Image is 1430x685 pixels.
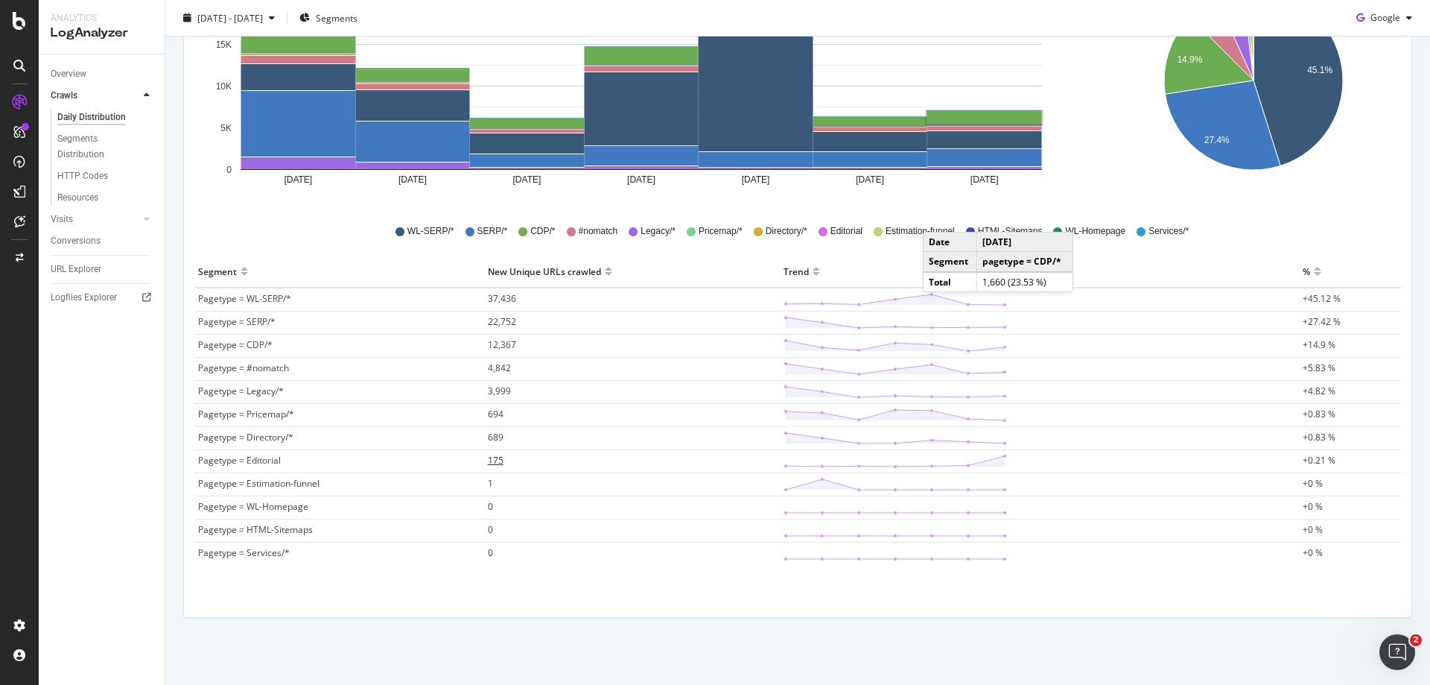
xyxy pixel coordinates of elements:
[51,262,154,277] a: URL Explorer
[51,290,154,306] a: Logfiles Explorer
[1350,6,1418,30] button: Google
[1379,634,1415,670] iframe: Intercom live chat
[1303,523,1323,536] span: +0 %
[784,259,809,283] div: Trend
[198,431,293,443] span: Pagetype = Directory/*
[1303,408,1335,420] span: +0.83 %
[1303,259,1310,283] div: %
[293,6,363,30] button: Segments
[488,500,493,513] span: 0
[198,315,276,328] span: Pagetype = SERP/*
[398,174,427,185] text: [DATE]
[886,225,955,238] span: Estimation-funnel
[57,110,154,125] a: Daily Distribution
[1370,11,1400,24] span: Google
[488,292,516,305] span: 37,436
[513,174,541,185] text: [DATE]
[51,88,139,104] a: Crawls
[57,190,154,206] a: Resources
[924,233,977,252] td: Date
[924,252,977,272] td: Segment
[198,338,273,351] span: Pagetype = CDP/*
[216,40,232,50] text: 15K
[742,174,770,185] text: [DATE]
[51,233,101,249] div: Conversions
[284,174,312,185] text: [DATE]
[1177,55,1202,66] text: 14.9%
[1303,292,1341,305] span: +45.12 %
[57,190,98,206] div: Resources
[57,131,140,162] div: Segments Distribution
[57,168,154,184] a: HTTP Codes
[51,212,73,227] div: Visits
[407,225,454,238] span: WL-SERP/*
[51,25,153,42] div: LogAnalyzer
[198,523,313,536] span: Pagetype = HTML-Sitemaps
[51,66,154,82] a: Overview
[488,338,516,351] span: 12,367
[197,11,263,24] span: [DATE] - [DATE]
[316,11,357,24] span: Segments
[57,168,108,184] div: HTTP Codes
[51,262,101,277] div: URL Explorer
[1303,338,1335,351] span: +14.9 %
[198,408,294,420] span: Pagetype = Pricemap/*
[924,272,977,291] td: Total
[1410,634,1422,646] span: 2
[977,272,1072,291] td: 1,660 (23.53 %)
[220,123,232,133] text: 5K
[57,110,126,125] div: Daily Distribution
[477,225,508,238] span: SERP/*
[216,81,232,92] text: 10K
[198,259,237,283] div: Segment
[1065,225,1125,238] span: WL-Homepage
[830,225,862,238] span: Editorial
[699,225,743,238] span: Pricemap/*
[198,292,291,305] span: Pagetype = WL-SERP/*
[488,477,493,490] span: 1
[488,431,503,443] span: 689
[1303,454,1335,467] span: +0.21 %
[488,385,511,397] span: 3,999
[530,225,555,238] span: CDP/*
[57,131,154,162] a: Segments Distribution
[198,477,320,490] span: Pagetype = Estimation-funnel
[51,212,139,227] a: Visits
[977,252,1072,272] td: pagetype = CDP/*
[226,165,232,175] text: 0
[627,174,655,185] text: [DATE]
[766,225,807,238] span: Directory/*
[970,174,999,185] text: [DATE]
[51,233,154,249] a: Conversions
[198,454,281,467] span: Pagetype = Editorial
[488,523,493,536] span: 0
[579,225,618,238] span: #nomatch
[488,259,601,283] div: New Unique URLs crawled
[977,233,1072,252] td: [DATE]
[51,12,153,25] div: Analytics
[198,500,308,513] span: Pagetype = WL-Homepage
[488,546,493,559] span: 0
[51,290,117,306] div: Logfiles Explorer
[51,66,86,82] div: Overview
[177,6,281,30] button: [DATE] - [DATE]
[1303,385,1335,397] span: +4.82 %
[1303,477,1323,490] span: +0 %
[198,385,284,397] span: Pagetype = Legacy/*
[1307,66,1332,76] text: 45.1%
[488,408,503,420] span: 694
[488,315,516,328] span: 22,752
[641,225,676,238] span: Legacy/*
[1148,225,1189,238] span: Services/*
[488,454,503,467] span: 175
[1303,315,1341,328] span: +27.42 %
[1303,362,1335,374] span: +5.83 %
[198,546,290,559] span: Pagetype = Services/*
[856,174,884,185] text: [DATE]
[1303,431,1335,443] span: +0.83 %
[1204,135,1230,145] text: 27.4%
[1303,500,1323,513] span: +0 %
[198,362,289,374] span: Pagetype = #nomatch
[978,225,1043,238] span: HTML-Sitemaps
[1303,546,1323,559] span: +0 %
